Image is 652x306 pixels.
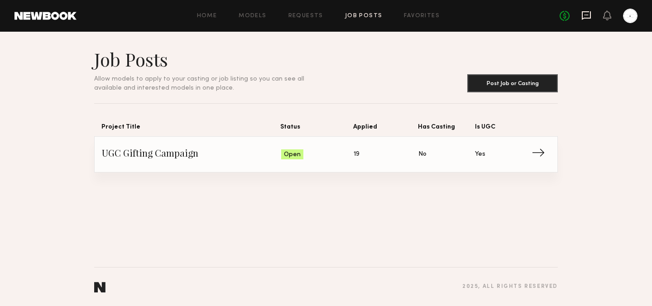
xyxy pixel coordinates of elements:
[102,148,281,161] span: UGC Gifting Campaign
[418,149,427,159] span: No
[404,13,440,19] a: Favorites
[345,13,383,19] a: Job Posts
[284,150,301,159] span: Open
[102,137,550,172] a: UGC Gifting CampaignOpen19NoYes→
[475,122,532,136] span: Is UGC
[101,122,280,136] span: Project Title
[197,13,217,19] a: Home
[532,148,550,161] span: →
[94,48,326,71] h1: Job Posts
[354,149,360,159] span: 19
[280,122,353,136] span: Status
[475,149,485,159] span: Yes
[418,122,475,136] span: Has Casting
[462,284,558,290] div: 2025 , all rights reserved
[288,13,323,19] a: Requests
[94,76,304,91] span: Allow models to apply to your casting or job listing so you can see all available and interested ...
[353,122,418,136] span: Applied
[239,13,266,19] a: Models
[467,74,558,92] button: Post Job or Casting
